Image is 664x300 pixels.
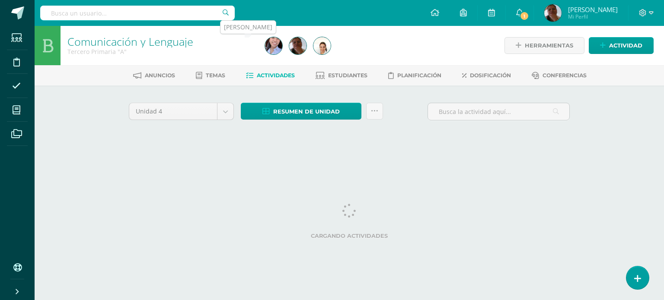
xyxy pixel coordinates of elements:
[313,37,331,54] img: 5eb53e217b686ee6b2ea6dc31a66d172.png
[241,103,361,120] a: Resumen de unidad
[257,72,295,79] span: Actividades
[273,104,340,120] span: Resumen de unidad
[67,34,193,49] a: Comunicación y Lenguaje
[609,38,642,54] span: Actividad
[544,4,562,22] img: c118420b0abd9b924e193ac151572711.png
[129,103,233,120] a: Unidad 4
[388,69,441,82] a: Planificación
[589,37,654,54] a: Actividad
[462,69,511,82] a: Dosificación
[206,72,225,79] span: Temas
[568,13,618,20] span: Mi Perfil
[129,233,570,239] label: Cargando actividades
[67,35,255,47] h1: Comunicación y Lenguaje
[246,69,295,82] a: Actividades
[532,69,587,82] a: Conferencias
[328,72,367,79] span: Estudiantes
[568,5,618,14] span: [PERSON_NAME]
[428,103,569,120] input: Busca la actividad aquí...
[265,37,282,54] img: 3e7f8260d6e5be980477c672129d8ea4.png
[133,69,175,82] a: Anuncios
[504,37,584,54] a: Herramientas
[40,6,235,20] input: Busca un usuario...
[289,37,306,54] img: c118420b0abd9b924e193ac151572711.png
[136,103,211,120] span: Unidad 4
[196,69,225,82] a: Temas
[145,72,175,79] span: Anuncios
[397,72,441,79] span: Planificación
[470,72,511,79] span: Dosificación
[224,23,272,32] div: [PERSON_NAME]
[67,47,255,56] div: Tercero Primaria 'A'
[543,72,587,79] span: Conferencias
[316,69,367,82] a: Estudiantes
[525,38,573,54] span: Herramientas
[520,11,529,21] span: 1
